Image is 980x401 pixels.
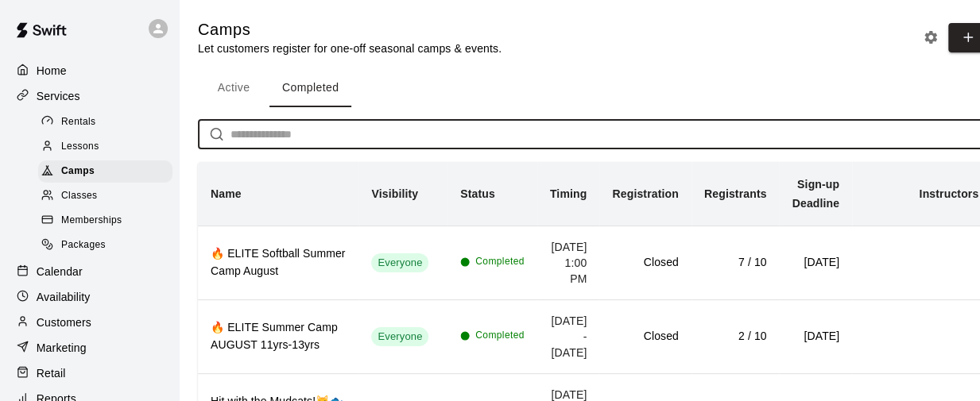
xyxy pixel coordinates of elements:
[211,319,346,354] h6: 🔥 ELITE Summer Camp AUGUST 11yrs-13yrs
[38,233,179,258] a: Packages
[37,88,80,104] p: Services
[550,187,587,200] b: Timing
[13,361,166,385] a: Retail
[61,139,99,155] span: Lessons
[38,234,172,256] div: Packages
[13,59,166,83] a: Home
[13,336,166,360] a: Marketing
[61,114,96,130] span: Rentals
[537,226,600,299] td: [DATE] 1:00 PM
[475,254,525,270] span: Completed
[612,328,678,345] h6: Closed
[38,209,179,233] a: Memberships
[704,187,767,200] b: Registrants
[38,110,179,134] a: Rentals
[371,253,428,272] div: This service is visible to all of your customers
[198,40,502,56] p: Let customers register for one-off seasonal camps & events.
[371,256,428,271] span: Everyone
[919,25,943,49] button: Camp settings
[37,264,83,280] p: Calendar
[37,63,67,79] p: Home
[612,254,678,272] h6: Closed
[704,328,767,345] h6: 2 / 10
[13,84,166,108] a: Services
[537,299,600,373] td: [DATE] - [DATE]
[612,187,678,200] b: Registration
[704,254,767,272] h6: 7 / 10
[371,187,418,200] b: Visibility
[371,330,428,345] span: Everyone
[919,187,978,200] b: Instructors
[37,340,87,356] p: Marketing
[792,328,839,345] h6: [DATE]
[211,187,242,200] b: Name
[198,19,502,40] h5: Camps
[792,254,839,272] h6: [DATE]
[13,310,166,334] a: Customers
[13,260,166,283] a: Calendar
[61,188,97,204] span: Classes
[61,213,122,229] span: Memberships
[38,185,172,207] div: Classes
[37,289,91,305] p: Availability
[61,237,106,253] span: Packages
[37,314,91,330] p: Customers
[38,111,172,133] div: Rentals
[269,69,351,107] button: Completed
[38,136,172,158] div: Lessons
[38,210,172,232] div: Memberships
[38,134,179,159] a: Lessons
[460,187,495,200] b: Status
[38,160,179,184] a: Camps
[38,160,172,183] div: Camps
[37,365,66,381] p: Retail
[61,164,95,179] span: Camps
[198,69,269,107] button: Active
[792,178,839,210] b: Sign-up Deadline
[13,285,166,309] a: Availability
[371,327,428,346] div: This service is visible to all of your customers
[211,245,346,280] h6: 🔥 ELITE Softball Summer Camp August
[38,184,179,209] a: Classes
[475,328,525,344] span: Completed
